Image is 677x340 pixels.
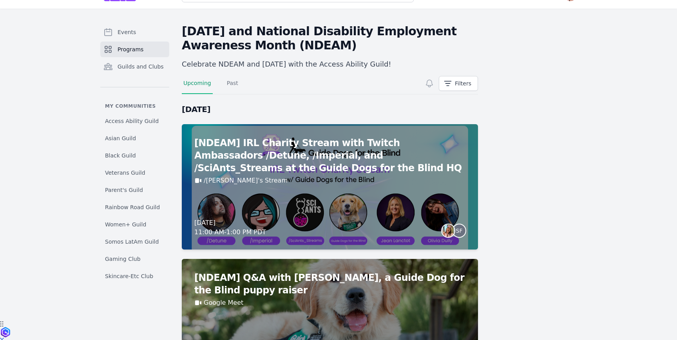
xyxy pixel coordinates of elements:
[182,124,478,250] a: [NDEAM] IRL Charity Stream with Twitch Ambassadors /Detune, /Imperial, and /SciAnts_Streams at th...
[105,186,143,194] span: Parent's Guild
[105,255,141,263] span: Gaming Club
[100,59,169,74] a: Guilds and Clubs
[100,235,169,249] a: Somos LatAm Guild
[100,24,169,40] a: Events
[105,169,145,177] span: Veterans Guild
[100,183,169,197] a: Parent's Guild
[105,117,159,125] span: Access Ability Guild
[105,238,159,246] span: Somos LatAm Guild
[118,45,143,53] span: Programs
[194,271,465,297] h2: [NDEAM] Q&A with [PERSON_NAME], a Guide Dog for the Blind puppy raiser
[100,200,169,214] a: Rainbow Road Guild
[100,148,169,163] a: Black Guild
[182,59,478,70] p: Celebrate NDEAM and [DATE] with the Access Ability Guild!
[182,104,478,115] h2: [DATE]
[105,203,160,211] span: Rainbow Road Guild
[456,228,463,233] span: SF
[100,269,169,283] a: Skincare-Etc Club
[105,152,136,159] span: Black Guild
[100,252,169,266] a: Gaming Club
[182,79,213,94] a: Upcoming
[118,28,136,36] span: Events
[423,77,436,90] button: Subscribe
[100,217,169,231] a: Women+ Guild
[204,298,243,307] a: Google Meet
[105,134,136,142] span: Asian Guild
[100,114,169,128] a: Access Ability Guild
[100,103,169,109] p: My communities
[100,24,169,278] nav: Sidebar
[105,272,153,280] span: Skincare-Etc Club
[100,131,169,145] a: Asian Guild
[204,176,288,185] a: /[PERSON_NAME]'s Stream
[225,79,240,94] a: Past
[182,24,478,52] h2: [DATE] and National Disability Employment Awareness Month (NDEAM)
[439,76,478,91] button: Filters
[194,218,266,237] div: [DATE] 11:00 AM - 1:00 PM PDT
[118,63,164,71] span: Guilds and Clubs
[100,42,169,57] a: Programs
[100,166,169,180] a: Veterans Guild
[194,137,465,174] h2: [NDEAM] IRL Charity Stream with Twitch Ambassadors /Detune, /Imperial, and /SciAnts_Streams at th...
[105,221,146,228] span: Women+ Guild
